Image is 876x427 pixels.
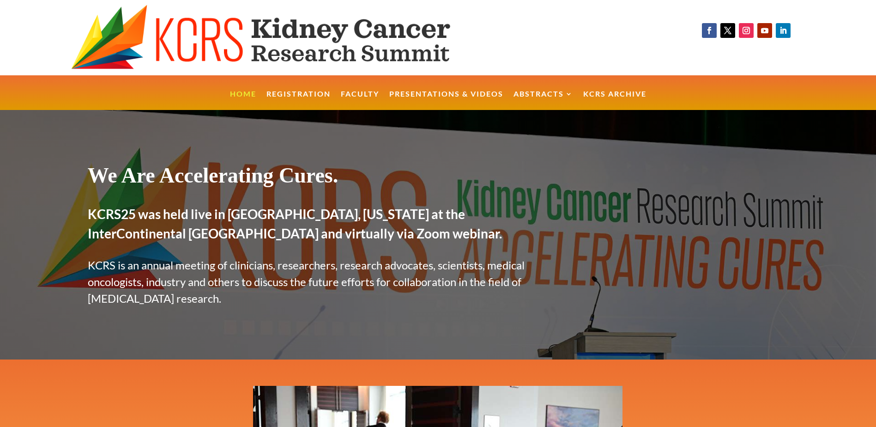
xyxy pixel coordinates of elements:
a: Presentations & Videos [389,91,503,110]
a: Registration [266,91,331,110]
a: Follow on X [720,23,735,38]
a: Follow on LinkedIn [776,23,791,38]
a: Abstracts [514,91,573,110]
a: Faculty [341,91,379,110]
a: Follow on Facebook [702,23,717,38]
h2: KCRS25 was held live in [GEOGRAPHIC_DATA], [US_STATE] at the InterContinental [GEOGRAPHIC_DATA] a... [88,204,542,248]
img: KCRS generic logo wide [71,5,497,71]
a: KCRS Archive [583,91,646,110]
p: KCRS is an annual meeting of clinicians, researchers, research advocates, scientists, medical onc... [88,257,542,307]
h1: We Are Accelerating Cures. [88,163,542,193]
a: Follow on Youtube [757,23,772,38]
a: Home [230,91,256,110]
a: Follow on Instagram [739,23,754,38]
